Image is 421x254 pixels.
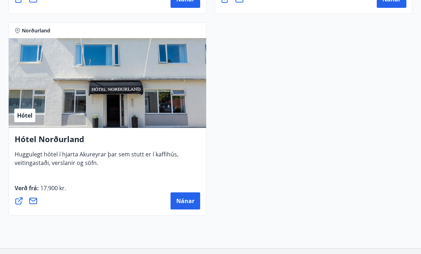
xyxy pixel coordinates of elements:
span: Verð frá : [15,184,66,198]
span: Norðurland [22,27,50,34]
span: 17.900 kr. [39,184,66,192]
button: Nánar [171,192,200,209]
span: Nánar [176,197,194,205]
span: Huggulegt hótel í hjarta Akureyrar þar sem stutt er í kaffihús, veitingastaði, verslanir og söfn. [15,150,178,172]
h4: Hótel Norðurland [15,134,200,150]
span: Hótel [17,112,32,119]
